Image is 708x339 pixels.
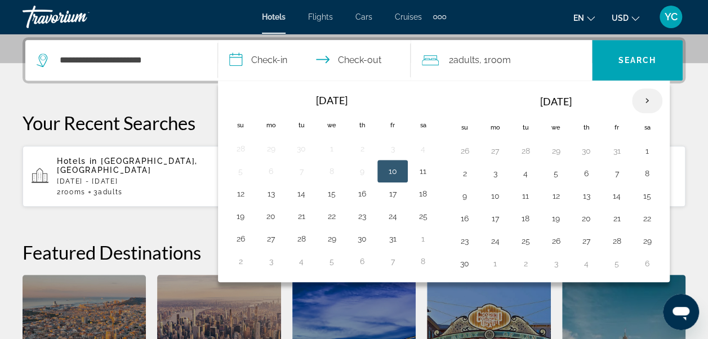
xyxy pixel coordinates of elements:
[547,143,565,159] button: Day 29
[456,166,474,181] button: Day 2
[353,253,371,269] button: Day 6
[577,188,595,204] button: Day 13
[57,157,97,166] span: Hotels in
[638,256,656,271] button: Day 6
[23,2,135,32] a: Travorium
[262,163,280,179] button: Day 6
[61,188,86,196] span: rooms
[608,211,626,226] button: Day 21
[449,52,479,68] span: 2
[547,256,565,271] button: Day 3
[292,231,310,247] button: Day 28
[262,208,280,224] button: Day 20
[93,188,123,196] span: 3
[384,186,402,202] button: Day 17
[449,88,662,275] table: Right calendar grid
[516,143,535,159] button: Day 28
[414,186,432,202] button: Day 18
[456,233,474,249] button: Day 23
[618,56,657,65] span: Search
[433,8,446,26] button: Extra navigation items
[323,231,341,247] button: Day 29
[516,256,535,271] button: Day 2
[516,211,535,226] button: Day 18
[414,141,432,157] button: Day 4
[262,231,280,247] button: Day 27
[57,188,86,196] span: 2
[355,12,372,21] span: Cars
[353,141,371,157] button: Day 2
[353,231,371,247] button: Day 30
[577,143,595,159] button: Day 30
[516,233,535,249] button: Day 25
[608,188,626,204] button: Day 14
[414,163,432,179] button: Day 11
[608,256,626,271] button: Day 5
[638,188,656,204] button: Day 15
[577,233,595,249] button: Day 27
[411,40,592,81] button: Travelers: 2 adults, 0 children
[323,141,341,157] button: Day 1
[592,40,683,81] button: Search
[547,233,565,249] button: Day 26
[547,211,565,226] button: Day 19
[573,14,584,23] span: en
[608,233,626,249] button: Day 28
[231,163,250,179] button: Day 5
[638,211,656,226] button: Day 22
[292,253,310,269] button: Day 4
[292,208,310,224] button: Day 21
[663,294,699,330] iframe: Button to launch messaging window
[384,231,402,247] button: Day 31
[516,166,535,181] button: Day 4
[395,12,422,21] a: Cruises
[353,163,371,179] button: Day 9
[632,88,662,114] button: Next month
[486,188,504,204] button: Day 10
[25,40,683,81] div: Search widget
[98,188,123,196] span: Adults
[486,143,504,159] button: Day 27
[308,12,333,21] a: Flights
[414,208,432,224] button: Day 25
[608,143,626,159] button: Day 31
[262,141,280,157] button: Day 29
[547,166,565,181] button: Day 5
[384,141,402,157] button: Day 3
[486,256,504,271] button: Day 1
[262,186,280,202] button: Day 13
[218,40,411,81] button: Select check in and out date
[231,231,250,247] button: Day 26
[612,14,629,23] span: USD
[414,253,432,269] button: Day 8
[456,143,474,159] button: Day 26
[577,211,595,226] button: Day 20
[353,186,371,202] button: Day 16
[577,166,595,181] button: Day 6
[577,256,595,271] button: Day 4
[480,88,632,115] th: [DATE]
[665,11,678,23] span: YC
[453,55,479,65] span: Adults
[231,253,250,269] button: Day 2
[486,211,504,226] button: Day 17
[612,10,639,26] button: Change currency
[57,157,198,175] span: [GEOGRAPHIC_DATA], [GEOGRAPHIC_DATA]
[638,233,656,249] button: Day 29
[656,5,685,29] button: User Menu
[23,111,685,134] p: Your Recent Searches
[638,166,656,181] button: Day 8
[353,208,371,224] button: Day 23
[231,186,250,202] button: Day 12
[23,145,236,207] button: Hotels in [GEOGRAPHIC_DATA], [GEOGRAPHIC_DATA][DATE] - [DATE]2rooms3Adults
[262,253,280,269] button: Day 3
[456,188,474,204] button: Day 9
[384,253,402,269] button: Day 7
[573,10,595,26] button: Change language
[547,188,565,204] button: Day 12
[23,241,685,264] h2: Featured Destinations
[486,166,504,181] button: Day 3
[225,88,438,273] table: Left calendar grid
